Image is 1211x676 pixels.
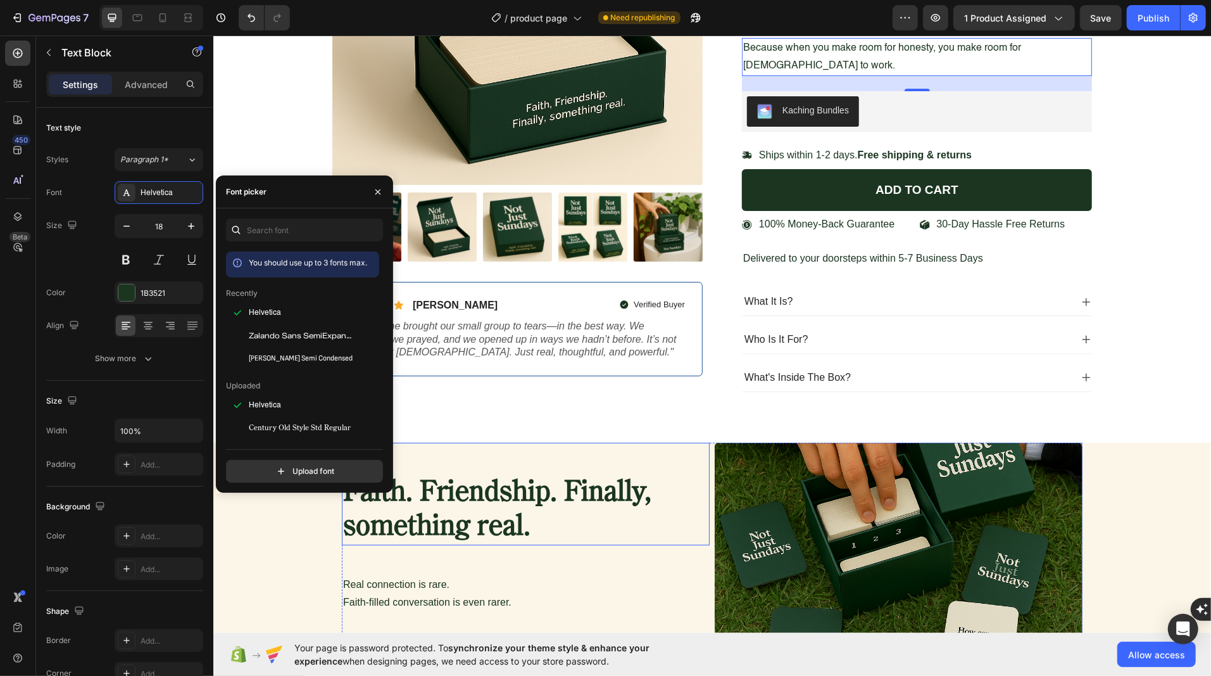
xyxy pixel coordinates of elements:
[249,330,354,341] span: Zalando Sans SemiExpanded
[546,113,758,127] p: Ships within 1-2 days.
[531,260,579,273] p: What It Is?
[46,603,87,620] div: Shape
[501,407,869,661] img: gempages_565412950450373409-f59abc4e-4538-4361-bb3f-893f658c508f.png
[724,182,852,196] p: 30-Day Hassle Free Returns
[1117,642,1196,667] button: Allow access
[249,307,281,319] span: Helvetica
[569,68,636,82] div: Kaching Bundles
[226,288,258,299] p: Recently
[546,182,681,196] p: 100% Money-Back Guarantee
[46,287,66,298] div: Color
[420,264,472,275] p: Verified Buyer
[130,443,438,506] strong: Faith. Friendship. Finally, something real.
[46,459,75,470] div: Padding
[141,288,200,299] div: 1B3521
[12,135,30,145] div: 450
[530,214,877,231] p: Delivered to your doorsteps within 5-7 Business Days
[115,419,203,442] input: Auto
[611,12,675,23] span: Need republishing
[136,284,472,324] p: "This game brought our small group to tears—in the best way. We laughed, we prayed, and we opened...
[529,134,879,176] button: Add to cart
[249,423,351,434] span: Century Old Style Std Regular
[511,11,568,25] span: product page
[249,400,281,411] span: Helvetica
[125,78,168,91] p: Advanced
[130,558,495,577] p: Faith-filled conversation is even rarer.
[46,530,66,542] div: Color
[46,499,108,516] div: Background
[5,5,94,30] button: 7
[1128,648,1185,661] span: Allow access
[120,154,168,165] span: Paragraph 1*
[141,635,200,647] div: Add...
[531,336,637,349] p: What's Inside The Box?
[534,61,646,91] button: Kaching Bundles
[1138,11,1169,25] div: Publish
[226,460,383,483] button: Upload font
[294,641,699,668] span: Your page is password protected. To when designing pages, we need access to your store password.
[275,465,334,478] div: Upload font
[1168,614,1198,644] div: Open Intercom Messenger
[1080,5,1122,30] button: Save
[46,347,203,370] button: Show more
[226,186,267,198] div: Font picker
[46,122,81,134] div: Text style
[294,642,649,666] span: synchronize your theme style & enhance your experience
[141,188,200,199] div: Helvetica
[141,564,200,575] div: Add...
[530,8,808,35] span: Because when you make room for honesty, you make room for [DEMOGRAPHIC_DATA] to work.
[96,352,154,365] div: Show more
[115,148,203,171] button: Paragraph 1*
[141,459,200,471] div: Add...
[662,147,745,163] div: Add to cart
[46,154,68,165] div: Styles
[1127,5,1180,30] button: Publish
[130,595,495,632] p: is a 150-card game designed to help you move from small talk to sacred space.
[953,5,1075,30] button: 1 product assigned
[46,217,80,234] div: Size
[46,635,71,646] div: Border
[46,563,68,575] div: Image
[46,393,80,410] div: Size
[644,114,758,125] strong: Free shipping & returns
[226,219,383,241] input: Search font
[544,68,559,84] img: KachingBundles.png
[226,380,260,392] p: Uploaded
[531,298,594,311] p: Who Is It For?
[9,232,30,242] div: Beta
[61,45,169,60] p: Text Block
[1091,13,1112,23] span: Save
[239,5,290,30] div: Undo/Redo
[141,531,200,542] div: Add...
[213,35,1211,633] iframe: To enrich screen reader interactions, please activate Accessibility in Grammarly extension settings
[964,11,1046,25] span: 1 product assigned
[130,540,495,559] p: Real connection is rare.
[46,425,67,437] div: Width
[249,353,353,364] span: [PERSON_NAME] Semi Condensed
[505,11,508,25] span: /
[46,317,82,335] div: Align
[46,187,62,198] div: Font
[63,78,98,91] p: Settings
[83,10,89,25] p: 7
[249,258,367,267] span: You should use up to 3 fonts max.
